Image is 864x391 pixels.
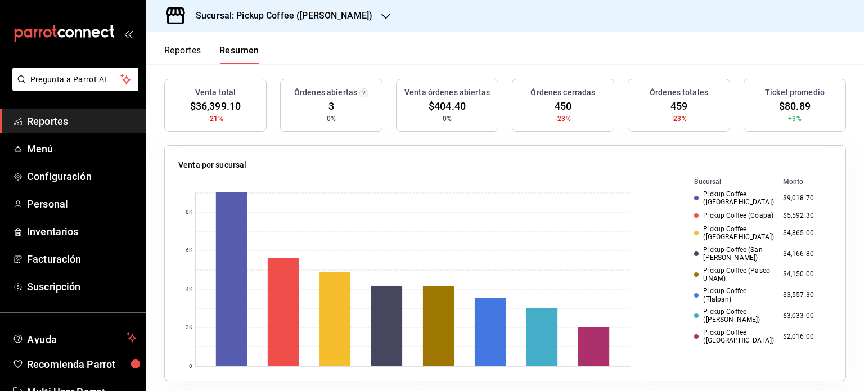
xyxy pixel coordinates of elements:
span: Facturación [27,251,137,267]
span: Configuración [27,169,137,184]
text: 0 [189,363,192,370]
text: 8K [186,209,193,215]
a: Pregunta a Parrot AI [8,82,138,93]
td: $3,033.00 [778,305,832,326]
span: Inventarios [27,224,137,239]
span: Suscripción [27,279,137,294]
td: $3,557.30 [778,285,832,305]
p: Venta por sucursal [178,159,246,171]
div: Pickup Coffee ([GEOGRAPHIC_DATA]) [694,329,773,345]
button: Resumen [219,45,259,64]
span: -23% [555,114,571,124]
text: 2K [186,325,193,331]
div: Pickup Coffee (Tlalpan) [694,287,773,303]
th: Monto [778,176,832,188]
h3: Ticket promedio [765,87,825,98]
td: $4,865.00 [778,223,832,244]
text: 4K [186,286,193,293]
span: Menú [27,141,137,156]
span: Pregunta a Parrot AI [30,74,121,86]
span: 0% [327,114,336,124]
span: 459 [670,98,687,114]
span: Reportes [27,114,137,129]
span: 0% [443,114,452,124]
td: $4,166.80 [778,244,832,264]
button: Pregunta a Parrot AI [12,68,138,91]
div: navigation tabs [164,45,259,64]
div: Pickup Coffee ([GEOGRAPHIC_DATA]) [694,190,773,206]
td: $2,016.00 [778,326,832,347]
span: -23% [671,114,687,124]
div: Pickup Coffee ([GEOGRAPHIC_DATA]) [694,225,773,241]
span: Personal [27,196,137,212]
span: +3% [788,114,801,124]
h3: Órdenes abiertas [294,87,357,98]
h3: Órdenes cerradas [530,87,595,98]
span: $80.89 [779,98,811,114]
span: Recomienda Parrot [27,357,137,372]
h3: Sucursal: Pickup Coffee ([PERSON_NAME]) [187,9,372,23]
h3: Venta total [195,87,236,98]
h3: Venta órdenes abiertas [404,87,490,98]
button: Reportes [164,45,201,64]
td: $4,150.00 [778,264,832,285]
text: 6K [186,248,193,254]
span: 3 [328,98,334,114]
td: $9,018.70 [778,188,832,209]
td: $5,592.30 [778,209,832,223]
span: 450 [555,98,571,114]
span: $36,399.10 [190,98,241,114]
div: Pickup Coffee ([PERSON_NAME]) [694,308,773,324]
span: -21% [208,114,223,124]
th: Sucursal [676,176,778,188]
div: Pickup Coffee (San [PERSON_NAME]) [694,246,773,262]
div: Pickup Coffee (Paseo UNAM) [694,267,773,283]
button: open_drawer_menu [124,29,133,38]
span: $404.40 [429,98,466,114]
h3: Órdenes totales [650,87,708,98]
span: Ayuda [27,331,122,344]
div: Pickup Coffee (Coapa) [694,212,773,219]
